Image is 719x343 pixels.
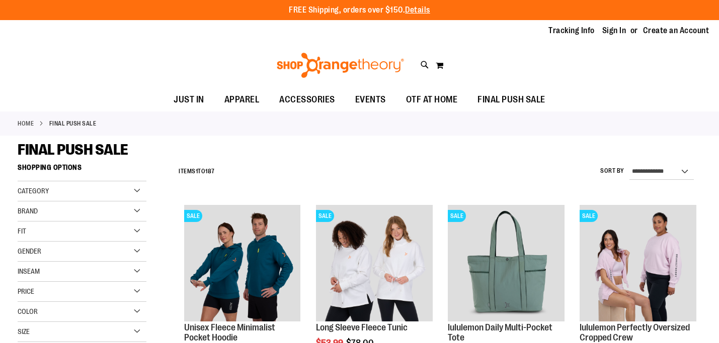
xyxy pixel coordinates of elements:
span: Category [18,187,49,195]
a: Unisex Fleece Minimalist Pocket HoodieSALE [184,205,301,323]
a: Tracking Info [548,25,595,36]
a: Unisex Fleece Minimalist Pocket Hoodie [184,322,275,342]
img: Product image for Fleece Long Sleeve [316,205,433,321]
a: Product image for Fleece Long SleeveSALE [316,205,433,323]
span: 187 [205,168,215,175]
strong: Shopping Options [18,159,146,181]
a: Create an Account [643,25,709,36]
label: Sort By [600,167,624,175]
a: Long Sleeve Fleece Tunic [316,322,408,332]
span: Gender [18,247,41,255]
span: Inseam [18,267,40,275]
a: lululemon Daily Multi-Pocket Tote [448,322,552,342]
a: APPAREL [214,88,270,111]
a: lululemon Perfectly Oversized Cropped CrewSALE [580,205,696,323]
span: Size [18,327,30,335]
span: Price [18,287,34,295]
span: Brand [18,207,38,215]
span: FINAL PUSH SALE [477,88,545,111]
p: FREE Shipping, orders over $150. [289,5,430,16]
span: 1 [196,168,198,175]
span: FINAL PUSH SALE [18,141,128,158]
span: SALE [316,210,334,222]
a: Sign In [602,25,626,36]
a: EVENTS [345,88,396,111]
img: Shop Orangetheory [275,53,406,78]
a: lululemon Perfectly Oversized Cropped Crew [580,322,690,342]
a: lululemon Daily Multi-Pocket ToteSALE [448,205,565,323]
a: FINAL PUSH SALE [467,88,555,111]
img: lululemon Daily Multi-Pocket Tote [448,205,565,321]
img: lululemon Perfectly Oversized Cropped Crew [580,205,696,321]
span: Fit [18,227,26,235]
span: Color [18,307,38,315]
span: SALE [184,210,202,222]
a: JUST IN [164,88,214,111]
strong: FINAL PUSH SALE [49,119,97,128]
a: Details [405,6,430,15]
span: ACCESSORIES [279,88,335,111]
span: JUST IN [174,88,204,111]
span: APPAREL [224,88,260,111]
img: Unisex Fleece Minimalist Pocket Hoodie [184,205,301,321]
a: Home [18,119,34,128]
span: SALE [580,210,598,222]
a: ACCESSORIES [269,88,345,111]
span: OTF AT HOME [406,88,458,111]
h2: Items to [179,164,215,179]
span: EVENTS [355,88,386,111]
a: OTF AT HOME [396,88,468,111]
span: SALE [448,210,466,222]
